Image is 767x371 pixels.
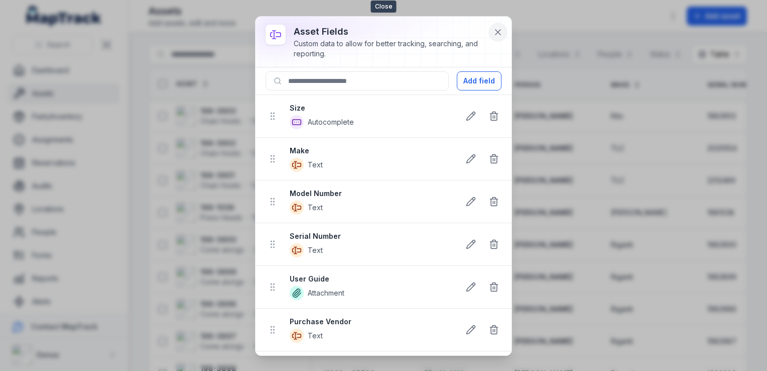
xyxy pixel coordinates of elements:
div: Custom data to allow for better tracking, searching, and reporting. [294,39,485,59]
span: Text [308,203,323,213]
span: Text [308,160,323,170]
span: Text [308,245,323,255]
span: Attachment [308,288,344,298]
strong: Model Number [290,189,451,199]
strong: Make [290,146,451,156]
span: Autocomplete [308,117,354,127]
strong: User Guide [290,274,451,284]
strong: Serial Number [290,231,451,241]
strong: Size [290,103,451,113]
strong: Purchase Vendor [290,317,451,327]
h3: asset fields [294,25,485,39]
span: Close [371,1,397,13]
span: Text [308,331,323,341]
button: Add field [457,71,501,90]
